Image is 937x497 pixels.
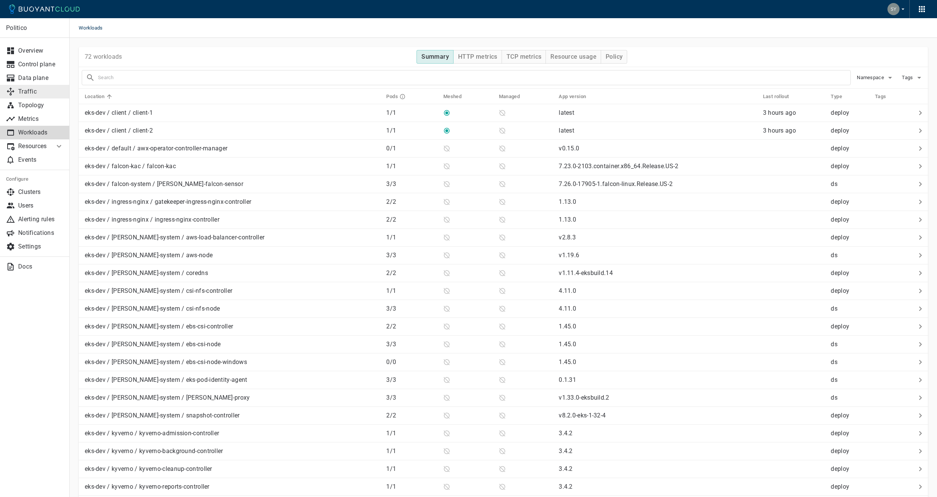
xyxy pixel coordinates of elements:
[386,93,415,100] span: Pods
[559,323,576,330] p: 1.45.0
[85,53,122,61] p: 72 workloads
[559,145,579,152] p: v0.15.0
[386,287,437,295] p: 1 / 1
[559,127,574,134] p: latest
[386,430,437,437] p: 1 / 1
[85,163,176,170] p: eks-dev / falcon-kac / falcon-kac
[559,358,576,366] p: 1.45.0
[831,93,852,100] span: Type
[386,412,437,419] p: 2 / 2
[601,50,627,64] button: Policy
[559,305,576,312] p: 4.11.0
[559,216,576,223] p: 1.13.0
[386,269,437,277] p: 2 / 2
[18,156,64,164] p: Events
[831,127,869,134] p: deploy
[831,447,869,455] p: deploy
[18,47,64,55] p: Overview
[458,53,497,61] h4: HTTP metrics
[763,109,796,116] span: Tue, 09 Sep 2025 08:30:10 EDT / Tue, 09 Sep 2025 12:30:10 UTC
[85,323,233,330] p: eks-dev / [PERSON_NAME]-system / ebs-csi-controller
[559,430,573,437] p: 3.4.2
[386,109,437,117] p: 1 / 1
[386,127,437,134] p: 1 / 1
[831,483,869,491] p: deploy
[416,50,454,64] button: Summary
[763,127,796,134] span: Tue, 09 Sep 2025 08:30:14 EDT / Tue, 09 Sep 2025 12:30:14 UTC
[18,229,64,237] p: Notifications
[18,188,64,196] p: Clusters
[386,447,437,455] p: 1 / 1
[559,447,573,455] p: 3.4.2
[559,376,576,383] p: 0.1.31
[559,287,576,294] p: 4.11.0
[887,3,900,15] img: Politico Sysadmins
[18,216,64,223] p: Alerting rules
[559,234,576,241] p: v2.8.3
[18,74,64,82] p: Data plane
[606,53,623,61] h4: Policy
[85,447,223,455] p: eks-dev / kyverno / kyverno-background-controller
[831,269,869,277] p: deploy
[85,305,220,313] p: eks-dev / [PERSON_NAME]-system / csi-nfs-node
[18,61,64,68] p: Control plane
[559,163,678,170] p: 7.23.0-2103.container.x86_64.Release.US-2
[386,465,437,473] p: 1 / 1
[831,145,869,152] p: deploy
[85,93,114,100] span: Location
[386,145,437,152] p: 0 / 1
[85,358,247,366] p: eks-dev / [PERSON_NAME]-system / ebs-csi-node-windows
[545,50,601,64] button: Resource usage
[18,142,48,150] p: Resources
[85,341,221,348] p: eks-dev / [PERSON_NAME]-system / ebs-csi-node
[85,234,264,241] p: eks-dev / [PERSON_NAME]-system / aws-load-balancer-controller
[831,234,869,241] p: deploy
[85,252,213,259] p: eks-dev / [PERSON_NAME]-system / aws-node
[386,180,437,188] p: 3 / 3
[6,24,63,32] p: Politico
[18,202,64,209] p: Users
[386,252,437,259] p: 3 / 3
[831,323,869,330] p: deploy
[386,234,437,241] p: 1 / 1
[386,198,437,206] p: 2 / 2
[85,216,219,223] p: eks-dev / ingress-nginx / ingress-nginx-controller
[902,75,914,81] span: Tags
[453,50,502,64] button: HTTP metrics
[499,93,530,100] span: Managed
[98,72,850,83] input: Search
[559,412,606,419] p: v8.2.0-eks-1-32-4
[399,94,406,100] svg: Running pods in current release / Expected pods
[386,394,437,402] p: 3 / 3
[831,252,869,259] p: ds
[831,358,869,366] p: ds
[857,75,886,81] span: Namespace
[831,465,869,473] p: deploy
[901,72,925,83] button: Tags
[559,94,586,100] h5: App version
[386,323,437,330] p: 2 / 2
[6,176,64,182] h5: Configure
[386,341,437,348] p: 3 / 3
[831,216,869,223] p: deploy
[386,216,437,223] p: 2 / 2
[857,72,895,83] button: Namespace
[85,269,208,277] p: eks-dev / [PERSON_NAME]-system / coredns
[85,483,210,491] p: eks-dev / kyverno / kyverno-reports-controller
[85,465,212,473] p: eks-dev / kyverno / kyverno-cleanup-controller
[18,129,64,136] p: Workloads
[85,287,232,295] p: eks-dev / [PERSON_NAME]-system / csi-nfs-controller
[386,376,437,384] p: 3 / 3
[85,412,240,419] p: eks-dev / [PERSON_NAME]-system / snapshot-controller
[559,341,576,348] p: 1.45.0
[559,465,573,472] p: 3.4.2
[18,102,64,109] p: Topology
[502,50,546,64] button: TCP metrics
[559,252,579,259] p: v1.19.6
[559,93,596,100] span: App version
[831,394,869,402] p: ds
[763,93,799,100] span: Last rollout
[559,394,609,401] p: v1.33.0-eksbuild.2
[85,94,104,100] h5: Location
[386,305,437,313] p: 3 / 3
